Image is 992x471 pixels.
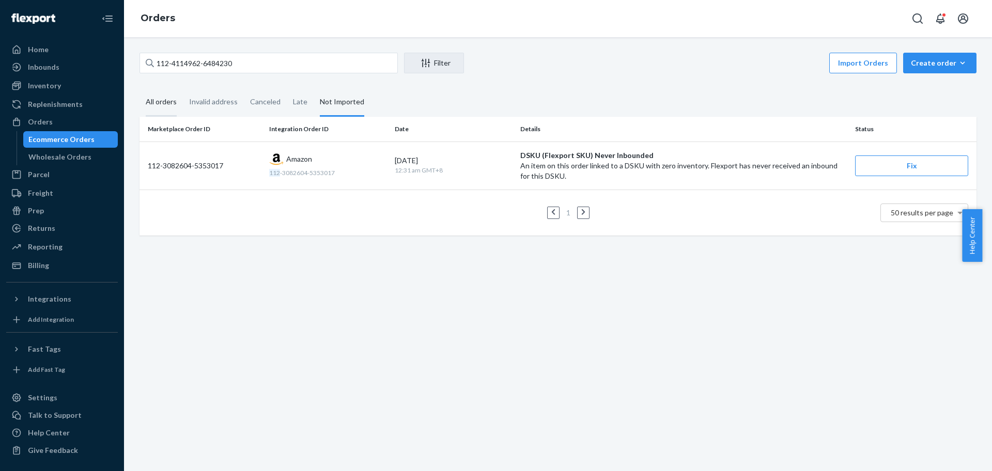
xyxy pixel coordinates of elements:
[395,155,512,166] div: [DATE]
[189,88,238,115] div: Invalid address
[132,4,183,34] ol: breadcrumbs
[28,428,70,438] div: Help Center
[28,62,59,72] div: Inbounds
[395,166,512,176] div: 12:31 am GMT+8
[851,117,977,142] th: Status
[6,311,118,328] a: Add Integration
[6,77,118,94] a: Inventory
[953,8,973,29] button: Open account menu
[28,242,63,252] div: Reporting
[28,315,74,324] div: Add Integration
[6,114,118,130] a: Orders
[320,88,364,117] div: Not Imported
[564,208,572,217] a: Page 1
[6,185,118,201] a: Freight
[6,362,118,378] a: Add Fast Tag
[23,131,118,148] a: Ecommerce Orders
[28,99,83,109] div: Replenishments
[6,239,118,255] a: Reporting
[391,117,516,142] th: Date
[97,8,118,29] button: Close Navigation
[6,257,118,274] a: Billing
[6,59,118,75] a: Inbounds
[6,96,118,113] a: Replenishments
[930,8,951,29] button: Open notifications
[907,8,928,29] button: Open Search Box
[6,291,118,307] button: Integrations
[6,41,118,58] a: Home
[269,169,280,177] em: 112
[146,88,177,117] div: All orders
[28,392,57,403] div: Settings
[28,445,78,456] div: Give Feedback
[891,208,953,217] span: 50 results per page
[28,365,65,374] div: Add Fast Tag
[520,150,847,161] p: DSKU (Flexport SKU) Never Inbounded
[28,44,49,55] div: Home
[139,117,265,142] th: Marketplace Order ID
[11,13,55,24] img: Flexport logo
[28,294,71,304] div: Integrations
[28,169,50,180] div: Parcel
[6,220,118,237] a: Returns
[23,149,118,165] a: Wholesale Orders
[520,161,847,181] p: An item on this order linked to a DSKU with zero inventory. Flexport has never received an inboun...
[28,117,53,127] div: Orders
[855,155,968,176] button: Fix
[141,12,175,24] a: Orders
[265,117,391,142] th: Integration Order ID
[516,117,851,142] th: Details
[6,166,118,183] a: Parcel
[28,152,91,162] div: Wholesale Orders
[911,58,969,68] div: Create order
[404,53,464,73] button: Filter
[28,81,61,91] div: Inventory
[28,410,82,420] div: Talk to Support
[139,53,398,73] input: Search orders
[28,223,55,233] div: Returns
[962,209,982,262] button: Help Center
[405,58,463,68] div: Filter
[28,134,95,145] div: Ecommerce Orders
[28,260,49,271] div: Billing
[6,442,118,459] button: Give Feedback
[6,425,118,441] a: Help Center
[293,88,307,115] div: Late
[286,154,312,164] span: Amazon
[903,53,977,73] button: Create order
[6,341,118,357] button: Fast Tags
[28,206,44,216] div: Prep
[829,53,897,73] button: Import Orders
[28,188,53,198] div: Freight
[6,389,118,406] a: Settings
[250,88,281,115] div: Canceled
[6,202,118,219] a: Prep
[148,161,261,171] div: 112-3082604-5353017
[6,407,118,423] a: Talk to Support
[269,168,386,177] div: -3082604-5353017
[28,344,61,354] div: Fast Tags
